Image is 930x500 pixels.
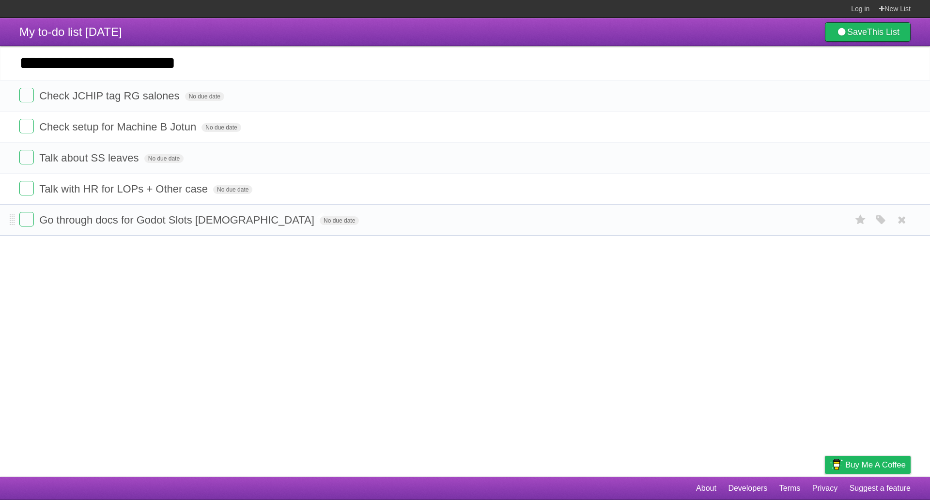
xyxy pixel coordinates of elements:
span: No due date [213,185,252,194]
span: No due date [201,123,241,132]
a: Buy me a coffee [825,456,911,474]
span: Check setup for Machine B Jotun [39,121,199,133]
span: No due date [144,154,184,163]
span: My to-do list [DATE] [19,25,122,38]
label: Done [19,119,34,133]
a: Suggest a feature [850,479,911,498]
a: Privacy [812,479,837,498]
span: Go through docs for Godot Slots [DEMOGRAPHIC_DATA] [39,214,317,226]
b: This List [867,27,899,37]
a: About [696,479,716,498]
span: Buy me a coffee [845,456,906,473]
label: Done [19,181,34,195]
label: Done [19,212,34,226]
img: Buy me a coffee [830,456,843,473]
span: Check JCHIP tag RG salones [39,90,182,102]
label: Done [19,88,34,102]
label: Done [19,150,34,164]
label: Star task [852,212,870,228]
span: Talk about SS leaves [39,152,141,164]
a: Terms [779,479,801,498]
span: No due date [185,92,224,101]
span: Talk with HR for LOPs + Other case [39,183,210,195]
a: SaveThis List [825,22,911,42]
span: No due date [320,216,359,225]
a: Developers [728,479,767,498]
